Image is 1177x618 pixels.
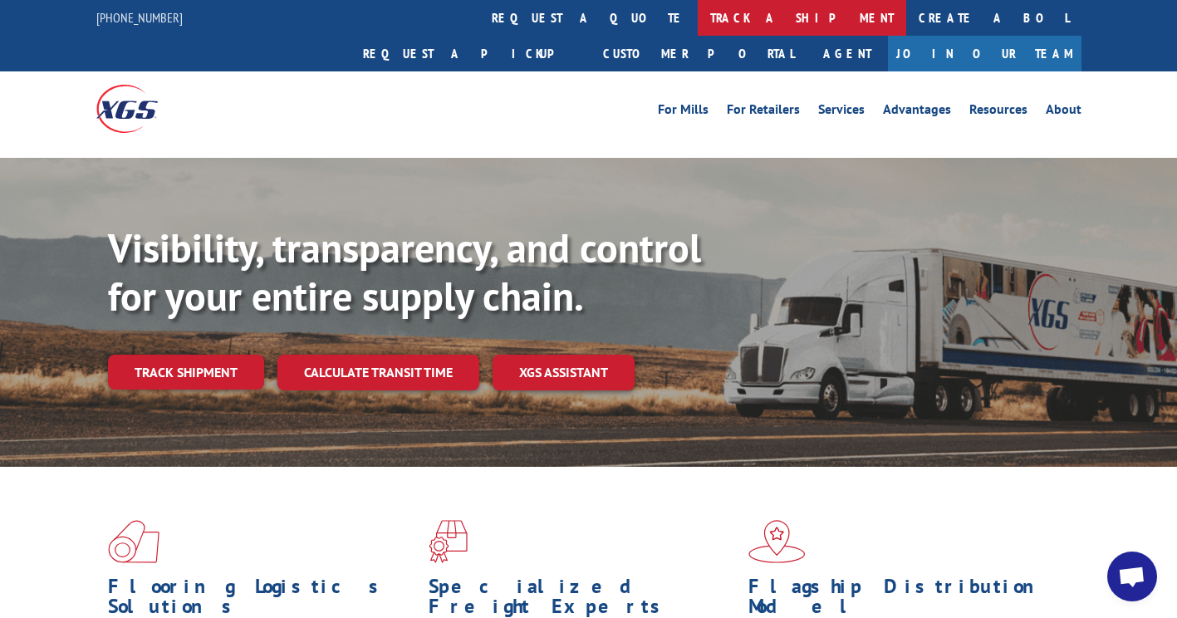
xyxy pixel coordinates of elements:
[1107,552,1157,601] div: Open chat
[108,520,159,563] img: xgs-icon-total-supply-chain-intelligence-red
[727,103,800,121] a: For Retailers
[429,520,468,563] img: xgs-icon-focused-on-flooring-red
[96,9,183,26] a: [PHONE_NUMBER]
[591,36,807,71] a: Customer Portal
[969,103,1027,121] a: Resources
[818,103,865,121] a: Services
[748,520,806,563] img: xgs-icon-flagship-distribution-model-red
[493,355,635,390] a: XGS ASSISTANT
[1046,103,1081,121] a: About
[883,103,951,121] a: Advantages
[807,36,888,71] a: Agent
[658,103,709,121] a: For Mills
[888,36,1081,71] a: Join Our Team
[108,355,264,390] a: Track shipment
[108,222,701,321] b: Visibility, transparency, and control for your entire supply chain.
[351,36,591,71] a: Request a pickup
[277,355,479,390] a: Calculate transit time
